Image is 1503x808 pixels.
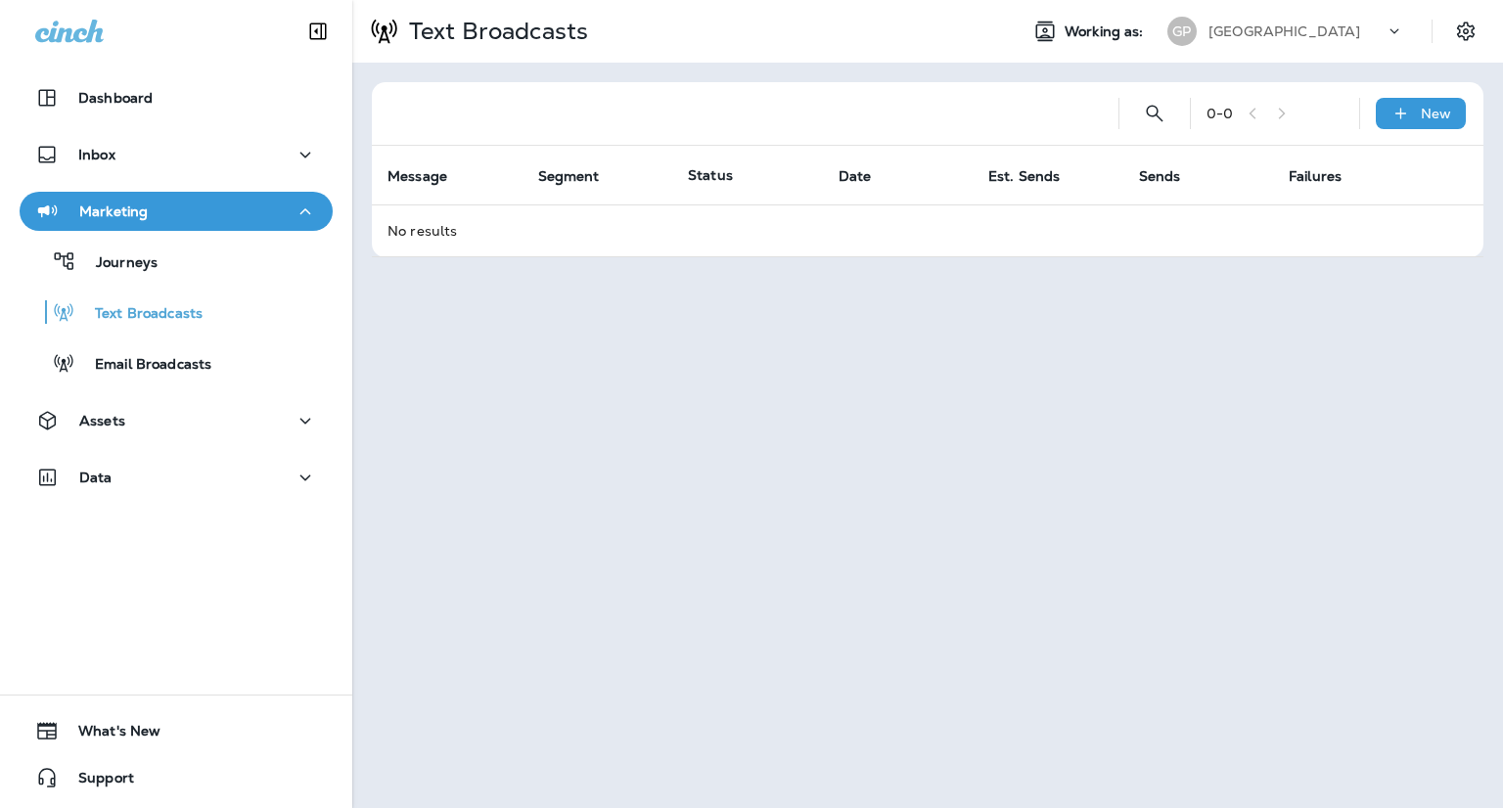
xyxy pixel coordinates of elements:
button: Settings [1448,14,1483,49]
p: Marketing [79,203,148,219]
button: Email Broadcasts [20,342,333,383]
button: Support [20,758,333,797]
span: Segment [538,167,625,185]
p: Dashboard [78,90,153,106]
p: Data [79,470,113,485]
p: Assets [79,413,125,428]
p: Text Broadcasts [401,17,588,46]
span: Date [839,168,872,185]
button: Collapse Sidebar [291,12,345,51]
span: Sends [1139,168,1181,185]
p: Inbox [78,147,115,162]
span: Est. Sends [988,167,1085,185]
span: Date [839,167,897,185]
button: Search Text Broadcasts [1135,94,1174,133]
p: Email Broadcasts [75,356,211,375]
button: Text Broadcasts [20,292,333,333]
span: Support [59,770,134,793]
span: Segment [538,168,600,185]
button: What's New [20,711,333,750]
span: Message [387,168,447,185]
span: Failures [1289,168,1342,185]
td: No results [372,204,1483,256]
button: Marketing [20,192,333,231]
p: Journeys [76,254,158,273]
button: Dashboard [20,78,333,117]
button: Inbox [20,135,333,174]
span: What's New [59,723,160,746]
button: Data [20,458,333,497]
p: New [1421,106,1451,121]
p: Text Broadcasts [75,305,203,324]
span: Est. Sends [988,168,1060,185]
p: [GEOGRAPHIC_DATA] [1208,23,1360,39]
button: Journeys [20,241,333,282]
button: Assets [20,401,333,440]
span: Working as: [1065,23,1148,40]
div: 0 - 0 [1207,106,1233,121]
span: Failures [1289,167,1367,185]
span: Message [387,167,473,185]
span: Status [688,166,733,184]
div: GP [1167,17,1197,46]
span: Sends [1139,167,1207,185]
